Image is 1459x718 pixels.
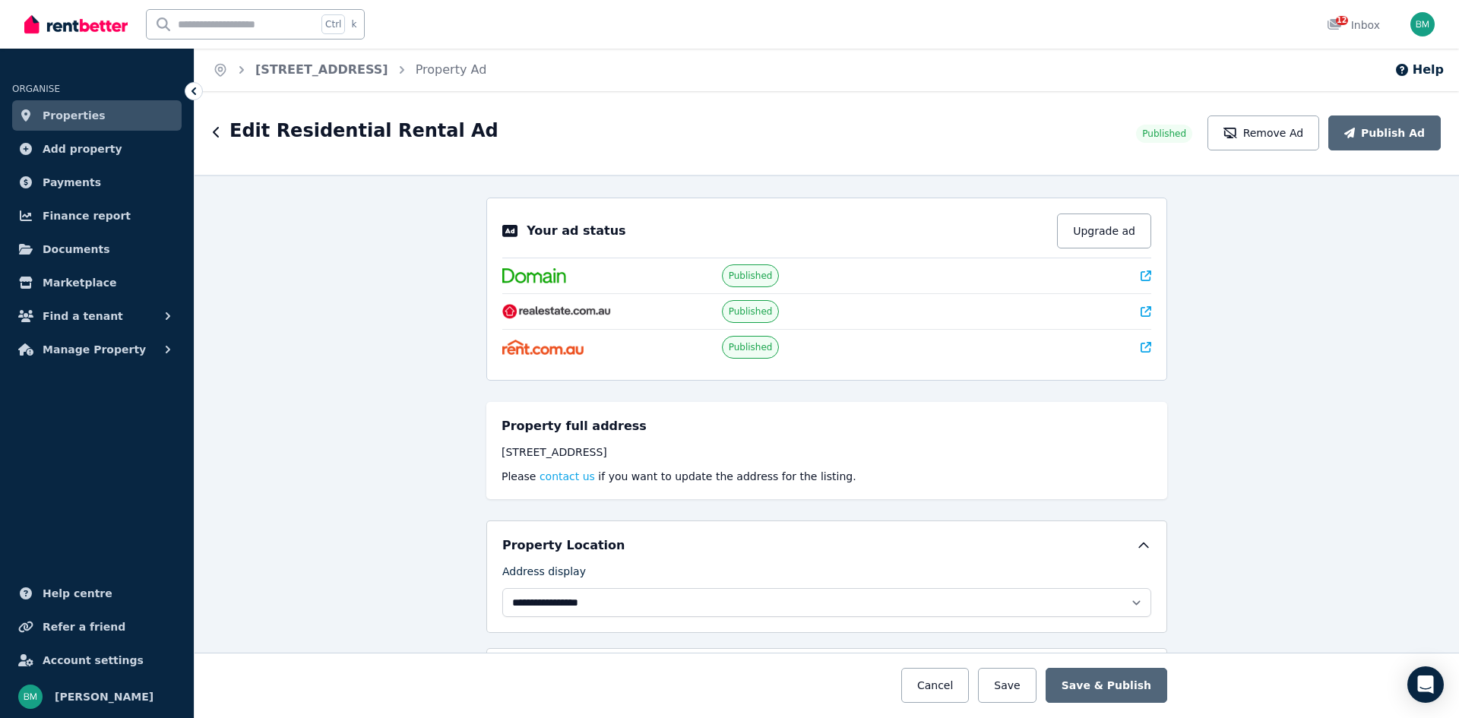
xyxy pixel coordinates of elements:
span: [PERSON_NAME] [55,688,153,706]
img: RealEstate.com.au [502,304,611,319]
img: RentBetter [24,13,128,36]
button: Upgrade ad [1057,214,1151,248]
span: Published [729,305,773,318]
a: Property Ad [416,62,487,77]
span: Account settings [43,651,144,669]
div: Inbox [1327,17,1380,33]
div: Open Intercom Messenger [1407,666,1444,703]
img: Domain.com.au [502,268,566,283]
span: Marketplace [43,274,116,292]
img: Rent.com.au [502,340,584,355]
button: Save & Publish [1046,668,1167,703]
p: Your ad status [527,222,625,240]
nav: Breadcrumb [195,49,505,91]
span: 12 [1336,16,1348,25]
span: Manage Property [43,340,146,359]
span: Published [1142,128,1186,140]
span: Payments [43,173,101,191]
span: Documents [43,240,110,258]
div: [STREET_ADDRESS] [502,444,1152,460]
button: contact us [540,469,595,484]
span: Help centre [43,584,112,603]
button: Find a tenant [12,301,182,331]
button: Cancel [901,668,969,703]
span: Published [729,270,773,282]
button: Publish Ad [1328,115,1441,150]
button: Remove Ad [1207,115,1319,150]
span: ORGANISE [12,84,60,94]
button: Help [1394,61,1444,79]
a: Documents [12,234,182,264]
span: Refer a friend [43,618,125,636]
a: Properties [12,100,182,131]
button: Save [978,668,1036,703]
a: Refer a friend [12,612,182,642]
a: Help centre [12,578,182,609]
label: Address display [502,564,586,585]
a: Account settings [12,645,182,675]
a: Add property [12,134,182,164]
img: Brendan Meng [1410,12,1435,36]
button: Manage Property [12,334,182,365]
h1: Edit Residential Rental Ad [229,119,498,143]
a: Finance report [12,201,182,231]
span: Find a tenant [43,307,123,325]
span: Ctrl [321,14,345,34]
span: Properties [43,106,106,125]
img: Brendan Meng [18,685,43,709]
p: Please if you want to update the address for the listing. [502,469,1152,484]
h5: Property Location [502,536,625,555]
a: Payments [12,167,182,198]
span: k [351,18,356,30]
h5: Property full address [502,417,647,435]
span: Published [729,341,773,353]
span: Finance report [43,207,131,225]
a: [STREET_ADDRESS] [255,62,388,77]
span: Add property [43,140,122,158]
a: Marketplace [12,267,182,298]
